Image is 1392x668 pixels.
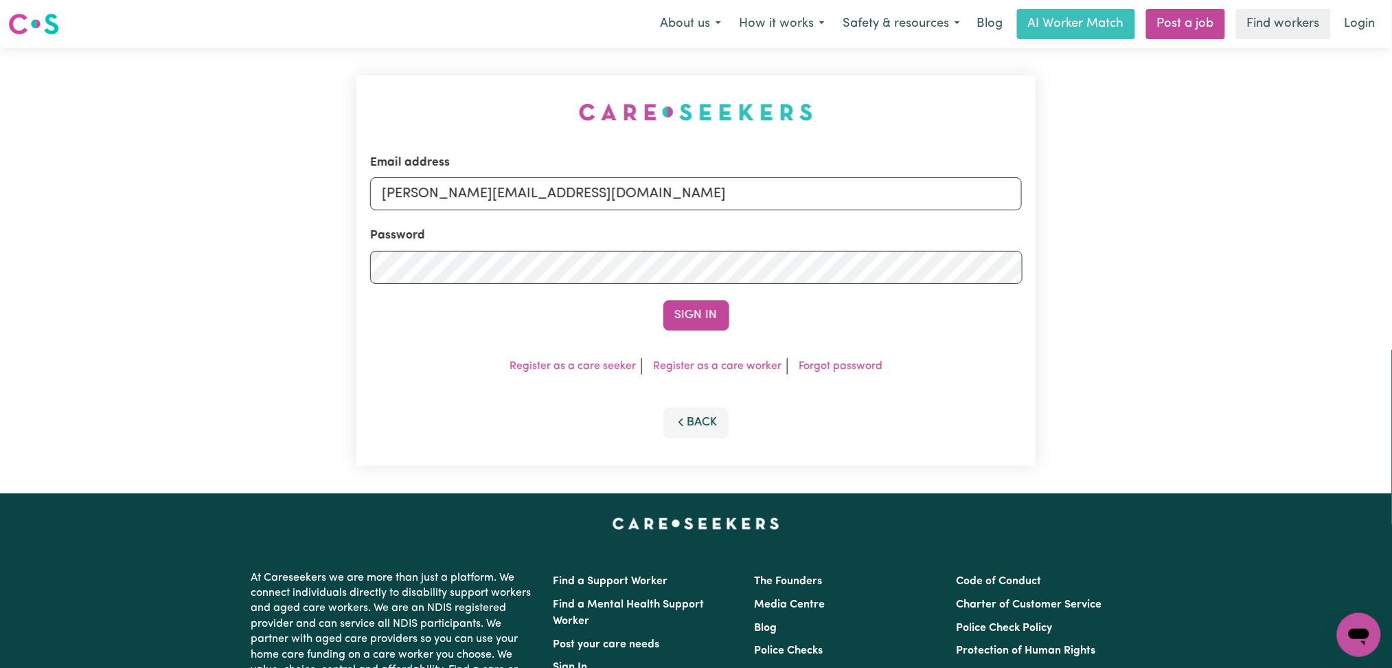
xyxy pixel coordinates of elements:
[554,639,660,650] a: Post your care needs
[370,227,425,245] label: Password
[510,361,636,372] a: Register as a care seeker
[1017,9,1135,39] a: AI Worker Match
[1337,613,1381,657] iframe: Button to launch messaging window
[956,599,1102,610] a: Charter of Customer Service
[1236,9,1331,39] a: Find workers
[755,576,823,587] a: The Founders
[8,8,59,40] a: Careseekers logo
[799,361,882,372] a: Forgot password
[730,10,834,38] button: How it works
[554,576,668,587] a: Find a Support Worker
[370,177,1023,210] input: Email address
[663,300,729,331] button: Sign In
[956,576,1041,587] a: Code of Conduct
[663,408,729,438] button: Back
[956,623,1052,634] a: Police Check Policy
[834,10,969,38] button: Safety & resources
[554,599,705,627] a: Find a Mental Health Support Worker
[1336,9,1384,39] a: Login
[8,12,59,36] img: Careseekers logo
[956,645,1095,656] a: Protection of Human Rights
[613,518,779,529] a: Careseekers home page
[969,9,1012,39] a: Blog
[755,623,777,634] a: Blog
[1146,9,1225,39] a: Post a job
[651,10,730,38] button: About us
[370,154,450,172] label: Email address
[755,645,823,656] a: Police Checks
[755,599,825,610] a: Media Centre
[653,361,781,372] a: Register as a care worker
